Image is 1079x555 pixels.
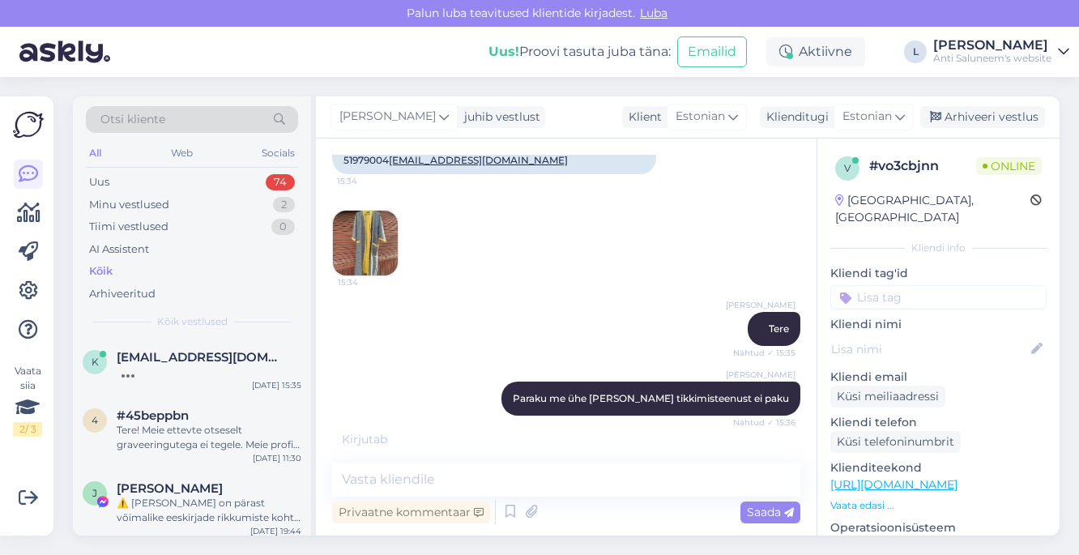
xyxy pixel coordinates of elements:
[117,481,223,496] span: Julia Stagno
[89,286,156,302] div: Arhiveeritud
[830,477,957,492] a: [URL][DOMAIN_NAME]
[769,322,789,335] span: Tere
[920,106,1045,128] div: Arhiveeri vestlus
[733,347,795,359] span: Nähtud ✓ 15:35
[869,156,976,176] div: # vo3cbjnn
[13,422,42,437] div: 2 / 3
[332,431,800,448] div: Kirjutab
[117,423,301,452] div: Tere! Meie ettevte otseselt graveeringutega ei tegele. Meie profiil on firmakingitused. Soovitan ...
[830,285,1047,310] input: Lisa tag
[92,356,99,368] span: k
[830,369,1047,386] p: Kliendi email
[86,143,104,164] div: All
[252,379,301,391] div: [DATE] 15:35
[733,416,795,429] span: Nähtud ✓ 15:36
[89,263,113,280] div: Kõik
[337,175,398,187] span: 15:34
[13,364,42,437] div: Vaata siia
[92,487,97,499] span: J
[830,265,1047,282] p: Kliendi tag'id
[635,6,672,20] span: Luba
[830,414,1047,431] p: Kliendi telefon
[250,525,301,537] div: [DATE] 19:44
[333,211,398,275] img: Attachment
[677,36,747,67] button: Emailid
[842,108,892,126] span: Estonian
[253,452,301,464] div: [DATE] 11:30
[92,414,98,426] span: 4
[835,192,1030,226] div: [GEOGRAPHIC_DATA], [GEOGRAPHIC_DATA]
[338,276,399,288] span: 15:34
[904,41,927,63] div: L
[933,39,1069,65] a: [PERSON_NAME]Anti Saluneem's website
[117,408,189,423] span: #45beppbn
[844,162,851,174] span: v
[747,505,794,519] span: Saada
[458,109,540,126] div: juhib vestlust
[760,109,829,126] div: Klienditugi
[266,174,295,190] div: 74
[89,219,168,235] div: Tiimi vestlused
[389,154,568,166] a: [EMAIL_ADDRESS][DOMAIN_NAME]
[933,52,1051,65] div: Anti Saluneem's website
[622,109,662,126] div: Klient
[157,314,228,329] span: Kõik vestlused
[513,392,789,404] span: Paraku me ühe [PERSON_NAME] tikkimisteenust ei paku
[830,431,961,453] div: Küsi telefoninumbrit
[89,197,169,213] div: Minu vestlused
[258,143,298,164] div: Socials
[168,143,196,164] div: Web
[831,340,1028,358] input: Lisa nimi
[830,498,1047,513] p: Vaata edasi ...
[726,369,795,381] span: [PERSON_NAME]
[830,241,1047,255] div: Kliendi info
[89,241,149,258] div: AI Assistent
[117,496,301,525] div: ⚠️ [PERSON_NAME] on pärast võimalike eeskirjade rikkumiste kohta käivat teavitust lisatud ajutist...
[933,39,1051,52] div: [PERSON_NAME]
[332,502,490,523] div: Privaatne kommentaar
[100,111,165,128] span: Otsi kliente
[830,386,945,408] div: Küsi meiliaadressi
[488,42,671,62] div: Proovi tasuta juba täna:
[726,299,795,311] span: [PERSON_NAME]
[273,197,295,213] div: 2
[976,157,1042,175] span: Online
[271,219,295,235] div: 0
[830,459,1047,476] p: Klienditeekond
[830,316,1047,333] p: Kliendi nimi
[13,109,44,140] img: Askly Logo
[766,37,865,66] div: Aktiivne
[488,44,519,59] b: Uus!
[89,174,109,190] div: Uus
[339,108,436,126] span: [PERSON_NAME]
[117,350,285,365] span: kamillatruverk@gmail.com
[676,108,725,126] span: Estonian
[830,519,1047,536] p: Operatsioonisüsteem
